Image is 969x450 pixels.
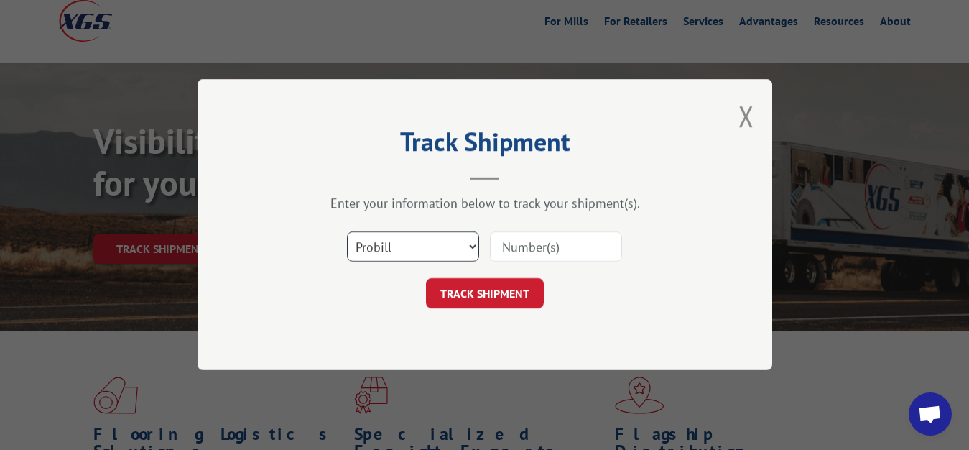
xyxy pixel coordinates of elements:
button: TRACK SHIPMENT [426,279,544,309]
div: Enter your information below to track your shipment(s). [269,196,700,212]
h2: Track Shipment [269,132,700,159]
input: Number(s) [490,232,622,262]
div: Open chat [909,392,952,436]
button: Close modal [738,97,754,135]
